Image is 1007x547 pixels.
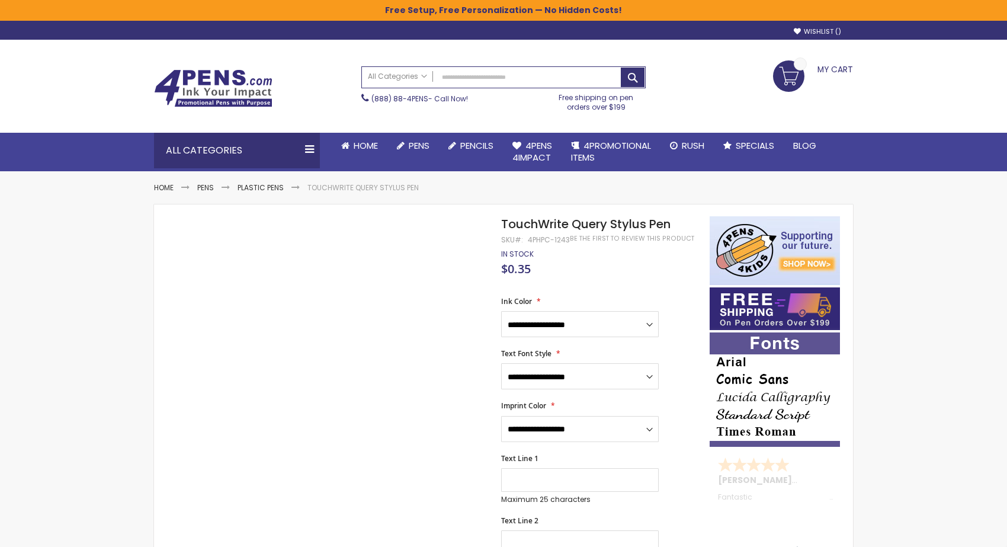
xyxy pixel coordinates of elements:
span: All Categories [368,72,427,81]
span: Ink Color [501,296,532,306]
a: Pencils [439,133,503,159]
a: Rush [660,133,714,159]
span: TouchWrite Query Stylus Pen [501,216,671,232]
div: 4PHPC-1243 [528,235,570,245]
div: All Categories [154,133,320,168]
a: (888) 88-4PENS [371,94,428,104]
span: Pencils [460,139,493,152]
img: font-personalization-examples [710,332,840,447]
span: Text Line 2 [501,516,538,526]
a: Be the first to review this product [570,234,694,243]
strong: SKU [501,235,523,245]
img: Free shipping on orders over $199 [710,287,840,330]
a: Plastic Pens [238,183,284,193]
span: [PERSON_NAME] [718,474,796,486]
span: Home [354,139,378,152]
span: Text Line 1 [501,453,538,463]
div: Free shipping on pen orders over $199 [547,88,646,112]
span: Specials [736,139,774,152]
span: Pens [409,139,429,152]
a: Blog [784,133,826,159]
span: - Call Now! [371,94,468,104]
div: Fantastic [718,493,833,501]
span: In stock [501,249,534,259]
p: Maximum 25 characters [501,495,659,504]
a: Home [154,183,174,193]
a: All Categories [362,67,433,87]
a: Wishlist [794,27,841,36]
span: Blog [793,139,816,152]
img: 4pens 4 kids [710,216,840,285]
a: Specials [714,133,784,159]
span: Text Font Style [501,348,551,359]
span: 4Pens 4impact [512,139,552,164]
a: Home [332,133,387,159]
span: Imprint Color [501,401,546,411]
li: TouchWrite Query Stylus Pen [307,183,419,193]
a: Pens [197,183,214,193]
a: 4Pens4impact [503,133,562,171]
span: Rush [682,139,704,152]
span: $0.35 [501,261,531,277]
img: 4Pens Custom Pens and Promotional Products [154,69,272,107]
a: 4PROMOTIONALITEMS [562,133,660,171]
a: Pens [387,133,439,159]
span: 4PROMOTIONAL ITEMS [571,139,651,164]
div: Availability [501,249,534,259]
